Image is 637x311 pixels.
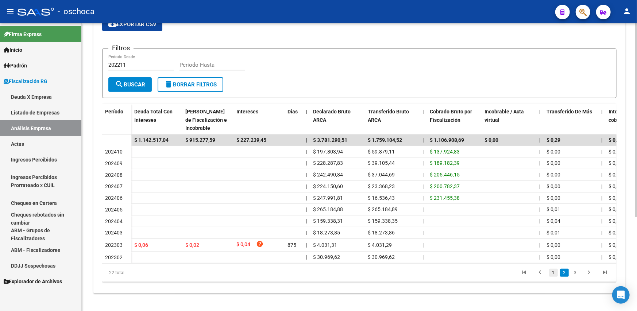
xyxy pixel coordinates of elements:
span: $ 228.287,83 [313,160,343,166]
span: 202303 [105,242,123,248]
span: | [601,218,602,224]
span: | [539,230,540,236]
span: | [539,206,540,212]
span: | [601,254,602,260]
div: 22 total [102,264,204,282]
span: | [422,109,424,114]
span: Deuda Total Con Intereses [134,109,173,123]
span: $ 1.106.908,69 [430,137,464,143]
span: | [422,172,424,178]
span: $ 23.368,23 [368,183,395,189]
span: | [539,242,540,248]
span: $ 915.277,59 [185,137,215,143]
datatable-header-cell: Declarado Bruto ARCA [310,104,365,136]
span: $ 0,00 [609,172,622,178]
span: $ 1.759.104,52 [368,137,402,143]
span: | [601,195,602,201]
span: | [306,218,307,224]
button: Exportar CSV [102,18,162,31]
span: Exportar CSV [108,21,157,28]
span: | [306,254,307,260]
span: | [601,183,602,189]
i: help [256,240,263,248]
span: | [422,206,424,212]
a: go to last page [598,269,612,277]
span: | [601,109,603,114]
span: $ 0,00 [547,183,560,189]
span: | [306,206,307,212]
span: $ 0,01 [547,230,560,236]
span: 202409 [105,160,123,166]
span: | [539,137,541,143]
span: | [422,160,424,166]
span: $ 247.991,81 [313,195,343,201]
span: $ 3.781.290,51 [313,137,347,143]
span: Cobrado Bruto por Fiscalización [430,109,472,123]
datatable-header-cell: | [598,104,606,136]
span: | [539,172,540,178]
span: 202406 [105,195,123,201]
span: $ 37.044,69 [368,172,395,178]
span: $ 0,00 [609,195,622,201]
span: $ 0,00 [547,195,560,201]
span: $ 0,06 [134,242,148,248]
a: 2 [560,269,569,277]
span: | [539,183,540,189]
span: $ 0,02 [185,242,199,248]
span: $ 1.142.517,04 [134,137,169,143]
mat-icon: search [115,80,124,89]
span: $ 242.490,84 [313,172,343,178]
span: $ 59.879,11 [368,149,395,155]
span: $ 265.184,88 [313,206,343,212]
span: | [601,206,602,212]
span: | [539,218,540,224]
span: 202408 [105,172,123,178]
span: | [601,160,602,166]
span: Inicio [4,46,22,54]
span: $ 0,00 [547,160,560,166]
span: | [539,109,541,114]
span: $ 159.338,35 [368,218,398,224]
span: | [539,160,540,166]
span: | [422,137,424,143]
span: [PERSON_NAME] de Fiscalización e Incobrable [185,109,227,131]
span: $ 0,00 [609,230,622,236]
datatable-header-cell: Transferido Bruto ARCA [365,104,420,136]
span: $ 0,00 [609,206,622,212]
datatable-header-cell: Cobrado Bruto por Fiscalización [427,104,482,136]
span: | [306,230,307,236]
span: | [539,254,540,260]
span: $ 0,00 [547,254,560,260]
h3: Filtros [108,43,134,53]
span: $ 0,01 [547,206,560,212]
span: | [306,242,307,248]
span: | [306,183,307,189]
span: $ 4.031,29 [368,242,392,248]
span: 202403 [105,230,123,236]
span: | [422,218,424,224]
span: | [539,195,540,201]
button: Borrar Filtros [158,77,223,92]
span: 202405 [105,207,123,213]
span: 202404 [105,218,123,224]
datatable-header-cell: Incobrable / Acta virtual [482,104,536,136]
span: Buscar [115,81,145,88]
span: $ 0,00 [547,149,560,155]
datatable-header-cell: Transferido De Más [544,104,598,136]
span: Incobrable / Acta virtual [484,109,524,123]
li: page 3 [570,267,581,279]
span: | [422,242,424,248]
span: 202410 [105,149,123,155]
span: | [306,137,307,143]
span: $ 30.969,62 [368,254,395,260]
li: page 1 [548,267,559,279]
span: Intereses [236,109,258,114]
span: Transferido De Más [547,109,592,114]
span: | [601,242,602,248]
span: $ 189.182,39 [430,160,460,166]
span: $ 18.273,85 [313,230,340,236]
datatable-header-cell: Dias [285,104,303,136]
span: Período [105,109,123,114]
li: page 2 [559,267,570,279]
mat-icon: cloud_download [108,20,117,28]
